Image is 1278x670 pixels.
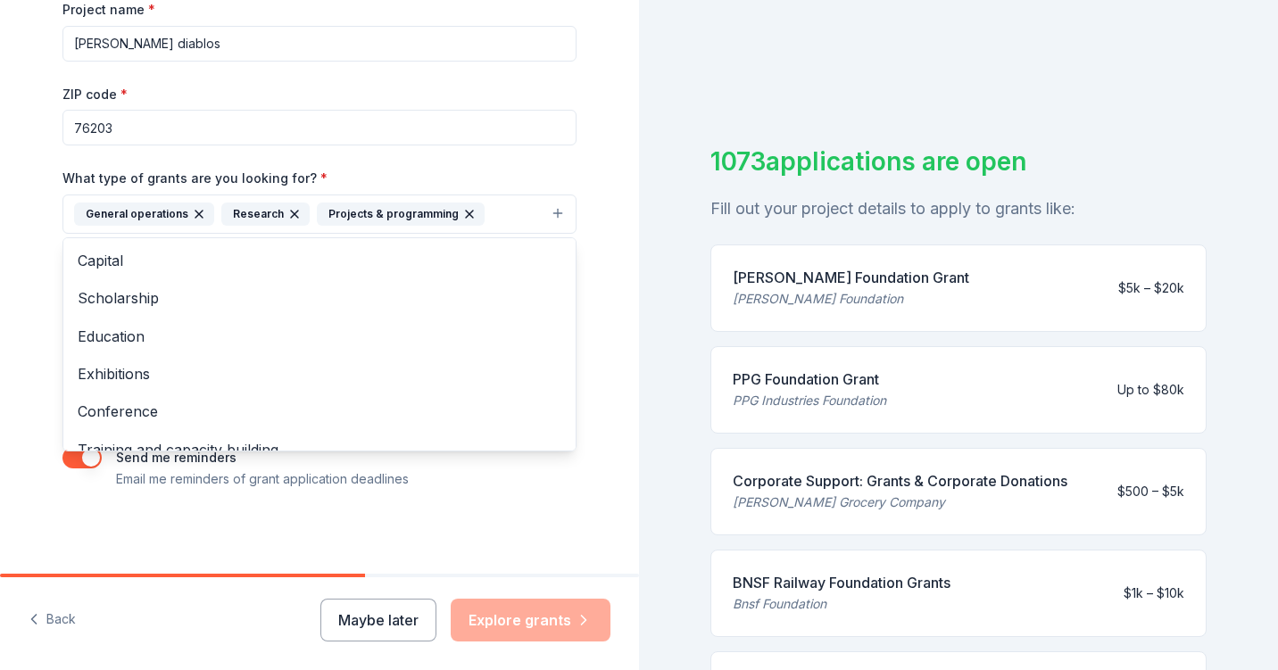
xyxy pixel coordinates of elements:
[78,362,561,385] span: Exhibitions
[78,325,561,348] span: Education
[74,203,214,226] div: General operations
[317,203,485,226] div: Projects & programming
[62,237,577,451] div: General operationsResearchProjects & programming
[78,286,561,310] span: Scholarship
[78,400,561,423] span: Conference
[78,438,561,461] span: Training and capacity building
[221,203,310,226] div: Research
[78,249,561,272] span: Capital
[62,194,577,234] button: General operationsResearchProjects & programming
